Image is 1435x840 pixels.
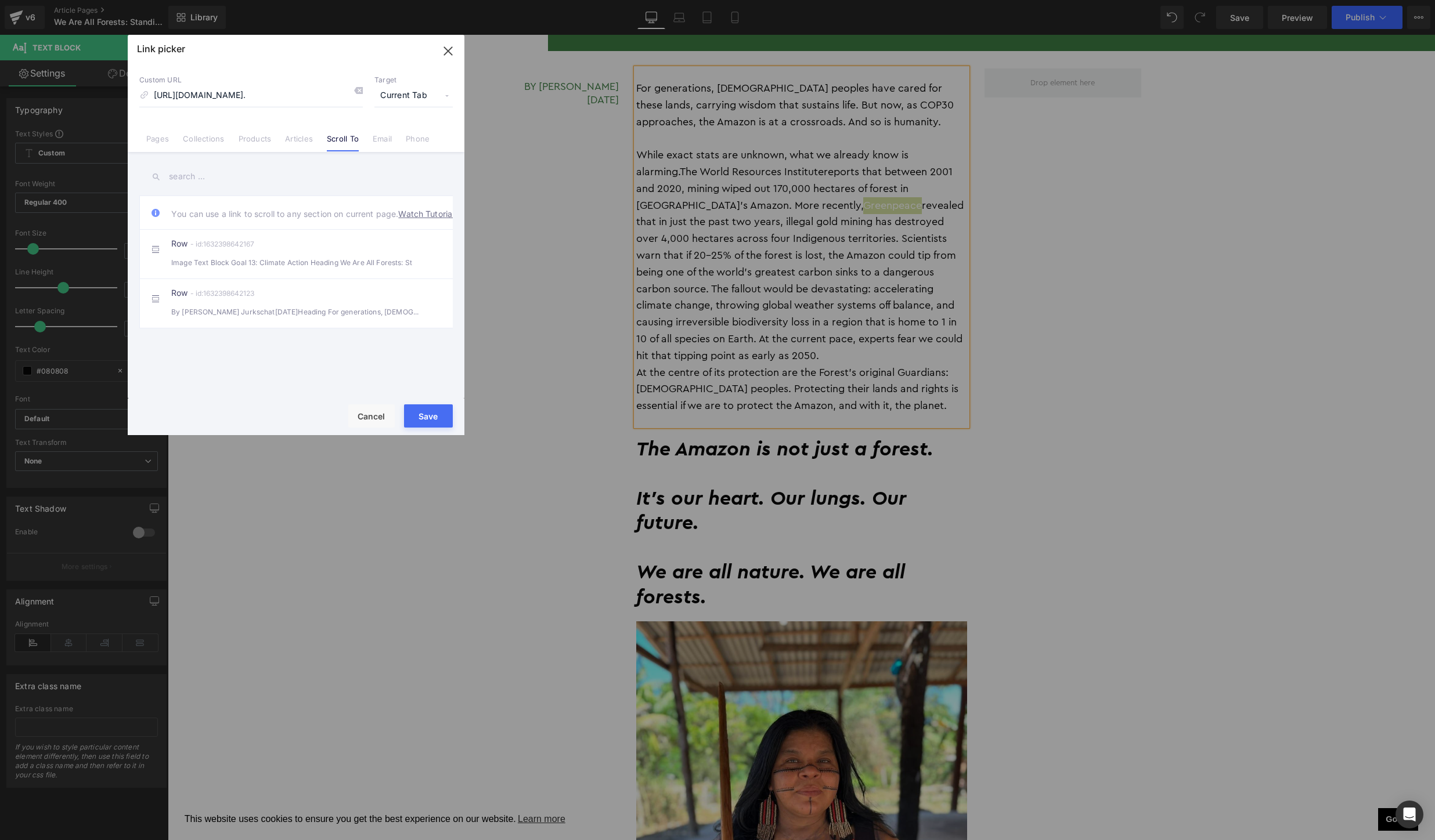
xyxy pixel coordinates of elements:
p: For generations, [DEMOGRAPHIC_DATA] peoples have cared for these lands, carrying wisdom that sust... [468,45,799,95]
a: Scroll To [327,134,359,151]
div: By [PERSON_NAME] Jurkschat[DATE]Heading For generations, [DEMOGRAPHIC_DATA] peoples [171,306,421,318]
a: The World Resources Institute [512,132,656,142]
a: Products [239,134,272,151]
p: Target [374,75,453,85]
a: Articles [285,134,313,151]
p: Link picker [137,43,185,55]
a: Phone [406,134,430,151]
h2: The Amazon is not just a forest. [468,403,799,428]
button: Cancel [348,404,395,428]
a: Email [373,134,392,151]
span: You can use a link to scroll to any section on current page. [171,205,454,220]
h2: It’s our heart. Our lungs. Our future. [468,427,799,501]
a: Pages [146,134,169,151]
button: Save [404,404,453,428]
a: Row [171,289,188,297]
a: Collections [183,134,224,151]
input: search ... [139,164,453,190]
input: https://gempages.net [139,85,363,107]
p: Custom URL [139,75,363,85]
div: Open Intercom Messenger [1396,801,1423,828]
h2: We are all nature. We are all forests. [468,526,799,575]
a: Row [171,240,188,248]
a: Watch Tutorial [398,208,454,220]
div: - id:1632398642167 [188,240,254,248]
h5: By [PERSON_NAME] [DATE] [294,45,451,73]
span: Current Tab [374,85,453,107]
p: While exact stats are unknown, what we already know is alarming. reports that between 2001 and 20... [468,112,799,329]
p: At the centre of its protection are the Forest’s original Guardians: [DEMOGRAPHIC_DATA] peoples. ... [468,330,799,379]
div: Image Text Block Goal 13: Climate Action Heading We Are All Forests: St [171,256,421,269]
div: - id:1632398642123 [188,289,254,298]
a: Greenpeace [695,165,754,176]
